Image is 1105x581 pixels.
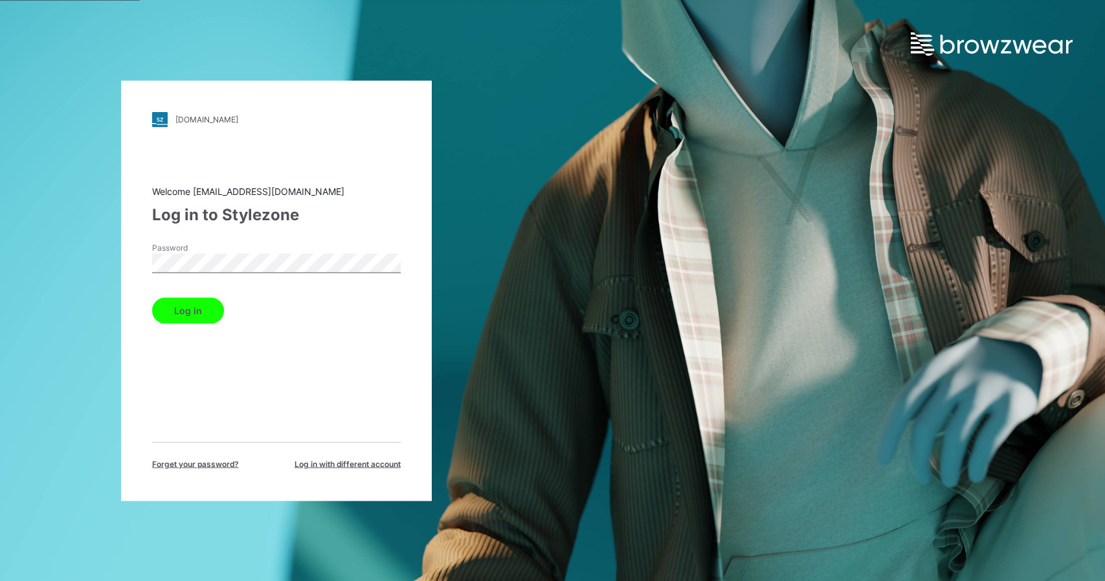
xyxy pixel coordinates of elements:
[152,242,243,253] label: Password
[152,111,168,127] img: stylezone-logo.562084cfcfab977791bfbf7441f1a819.svg
[295,458,401,470] span: Log in with different account
[152,297,224,323] button: Log in
[175,115,238,124] div: [DOMAIN_NAME]
[152,458,239,470] span: Forget your password?
[911,32,1073,56] img: browzwear-logo.e42bd6dac1945053ebaf764b6aa21510.svg
[152,184,401,198] div: Welcome [EMAIL_ADDRESS][DOMAIN_NAME]
[152,111,401,127] a: [DOMAIN_NAME]
[152,203,401,226] div: Log in to Stylezone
